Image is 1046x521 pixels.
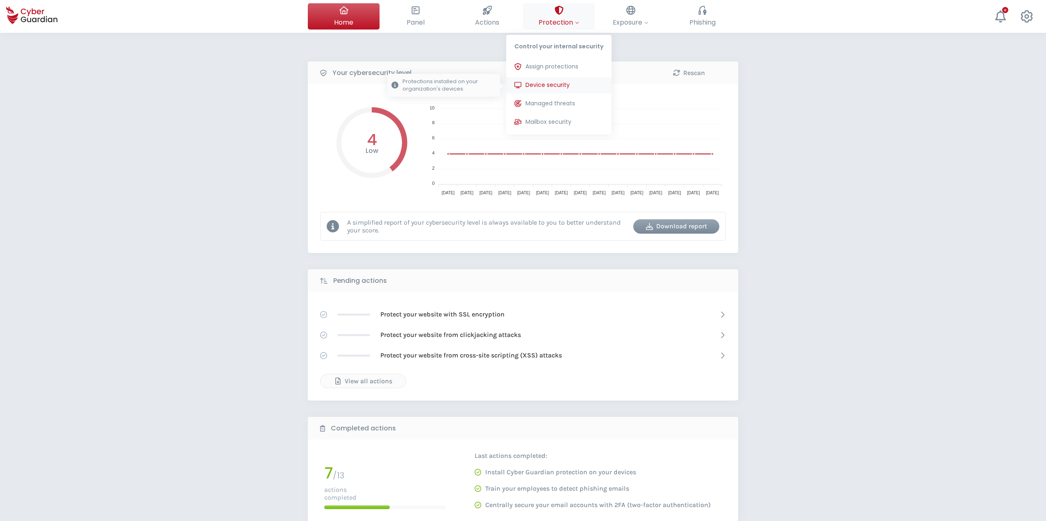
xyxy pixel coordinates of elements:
[334,17,353,27] span: Home
[327,376,400,386] div: View all actions
[525,118,571,126] span: Mailbox security
[689,17,716,27] span: Phishing
[432,150,434,155] tspan: 4
[324,465,333,481] h1: 7
[332,68,412,78] b: Your cybersecurity level
[633,219,719,234] button: Download report
[480,191,493,195] tspan: [DATE]
[333,276,387,286] b: Pending actions
[555,191,568,195] tspan: [DATE]
[324,494,446,501] p: completed
[539,17,579,27] span: Protection
[630,191,644,195] tspan: [DATE]
[646,66,732,80] button: Rescan
[593,191,606,195] tspan: [DATE]
[407,17,425,27] span: Panel
[525,81,570,89] span: Device security
[432,120,434,125] tspan: 8
[485,468,636,476] p: Install Cyber Guardian protection on your devices
[506,59,612,75] button: Assign protections
[308,3,380,30] button: Home
[639,221,713,231] div: Download report
[649,191,662,195] tspan: [DATE]
[380,310,505,319] p: Protect your website with SSL encryption
[1002,7,1008,13] div: +
[380,330,521,339] p: Protect your website from clickjacking attacks
[506,114,612,130] button: Mailbox security
[612,191,625,195] tspan: [DATE]
[506,77,612,93] button: Device securityProtections installed on your organization's devices.
[536,191,549,195] tspan: [DATE]
[666,3,738,30] button: Phishing
[331,423,396,433] b: Completed actions
[613,17,648,27] span: Exposure
[380,351,562,360] p: Protect your website from cross-site scripting (XSS) attacks
[320,374,406,388] button: View all actions
[475,17,499,27] span: Actions
[451,3,523,30] button: Actions
[498,191,512,195] tspan: [DATE]
[475,452,700,460] p: Last actions completed:
[430,105,434,110] tspan: 10
[380,3,451,30] button: Panel
[432,135,434,140] tspan: 6
[652,68,726,78] div: Rescan
[595,3,666,30] button: Exposure
[485,501,711,509] p: Centrally secure your email accounts with 2FA (two-factor authentication)
[506,96,612,112] button: Managed threats
[574,191,587,195] tspan: [DATE]
[668,191,681,195] tspan: [DATE]
[461,191,474,195] tspan: [DATE]
[525,99,575,108] span: Managed threats
[442,191,455,195] tspan: [DATE]
[517,191,530,195] tspan: [DATE]
[324,486,446,494] p: actions
[432,181,434,186] tspan: 0
[333,470,344,481] span: / 13
[506,35,612,55] p: Control your internal security
[347,218,627,234] p: A simplified report of your cybersecurity level is always available to you to better understand y...
[706,191,719,195] tspan: [DATE]
[523,3,595,30] button: ProtectionControl your internal securityAssign protectionsDevice securityProtections installed on...
[402,78,496,93] p: Protections installed on your organization's devices.
[485,485,629,493] p: Train your employees to detect phishing emails
[525,62,578,71] span: Assign protections
[687,191,700,195] tspan: [DATE]
[432,166,434,171] tspan: 2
